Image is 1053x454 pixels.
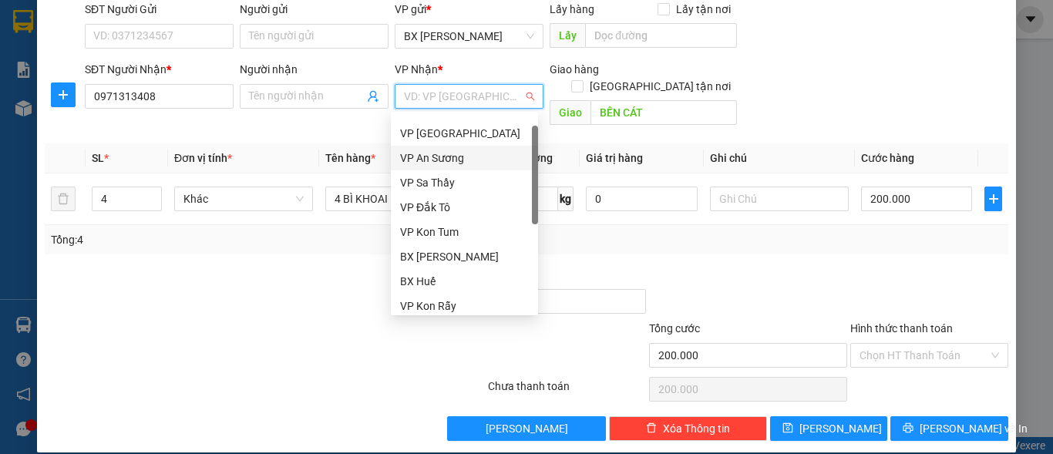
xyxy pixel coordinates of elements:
[85,61,234,78] div: SĐT Người Nhận
[770,416,888,441] button: save[PERSON_NAME]
[404,25,534,48] span: BX Phạm Văn Đồng
[985,193,1001,205] span: plus
[486,378,648,405] div: Chưa thanh toán
[325,152,375,164] span: Tên hàng
[391,170,538,195] div: VP Sa Thầy
[395,63,438,76] span: VP Nhận
[984,187,1002,211] button: plus
[400,125,529,142] div: VP [GEOGRAPHIC_DATA]
[391,294,538,318] div: VP Kon Rẫy
[391,269,538,294] div: BX Huế
[174,152,232,164] span: Đơn vị tính
[903,422,913,435] span: printer
[799,420,882,437] span: [PERSON_NAME]
[183,187,304,210] span: Khác
[391,244,538,269] div: BX Phạm Văn Đồng
[586,187,697,211] input: 0
[584,78,737,95] span: [GEOGRAPHIC_DATA] tận nơi
[391,195,538,220] div: VP Đắk Tô
[395,110,543,128] div: Văn phòng không hợp lệ
[51,187,76,211] button: delete
[400,174,529,191] div: VP Sa Thầy
[400,248,529,265] div: BX [PERSON_NAME]
[325,187,464,211] input: VD: Bàn, Ghế
[391,121,538,146] div: VP Đà Nẵng
[550,3,594,15] span: Lấy hàng
[920,420,1028,437] span: [PERSON_NAME] và In
[52,89,75,101] span: plus
[609,416,767,441] button: deleteXóa Thông tin
[400,273,529,290] div: BX Huế
[240,1,389,18] div: Người gửi
[391,146,538,170] div: VP An Sương
[51,231,408,248] div: Tổng: 4
[400,224,529,240] div: VP Kon Tum
[391,220,538,244] div: VP Kon Tum
[586,152,643,164] span: Giá trị hàng
[670,1,737,18] span: Lấy tận nơi
[861,152,914,164] span: Cước hàng
[590,100,737,125] input: Dọc đường
[400,150,529,166] div: VP An Sương
[367,90,379,103] span: user-add
[649,322,700,335] span: Tổng cước
[51,82,76,107] button: plus
[240,61,389,78] div: Người nhận
[710,187,849,211] input: Ghi Chú
[663,420,730,437] span: Xóa Thông tin
[550,100,590,125] span: Giao
[890,416,1008,441] button: printer[PERSON_NAME] và In
[400,199,529,216] div: VP Đắk Tô
[400,298,529,314] div: VP Kon Rẫy
[85,1,234,18] div: SĐT Người Gửi
[92,152,104,164] span: SL
[850,322,953,335] label: Hình thức thanh toán
[447,416,605,441] button: [PERSON_NAME]
[550,23,585,48] span: Lấy
[395,1,543,18] div: VP gửi
[486,420,568,437] span: [PERSON_NAME]
[782,422,793,435] span: save
[550,63,599,76] span: Giao hàng
[704,143,855,173] th: Ghi chú
[646,422,657,435] span: delete
[558,187,574,211] span: kg
[585,23,737,48] input: Dọc đường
